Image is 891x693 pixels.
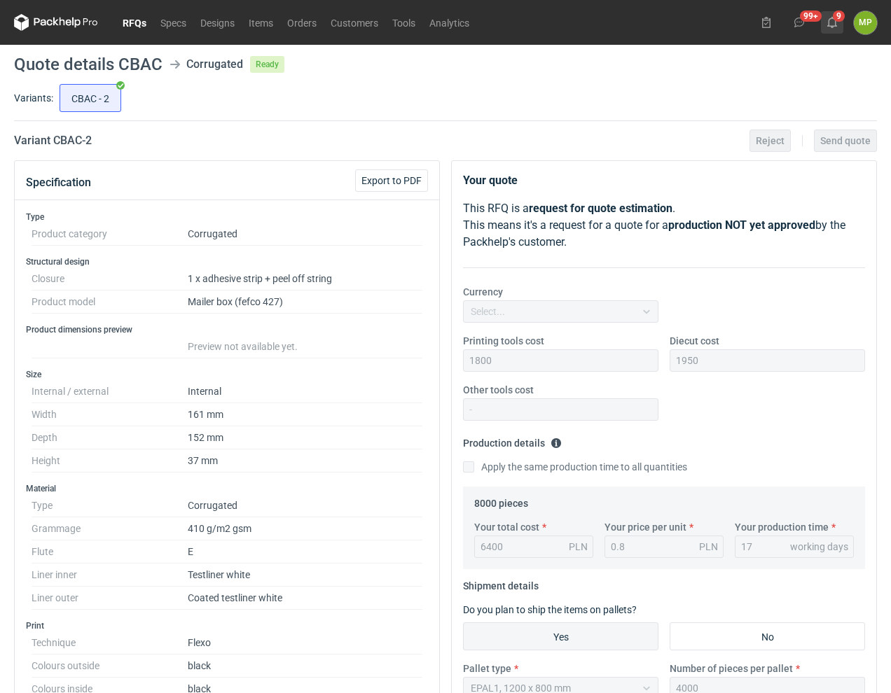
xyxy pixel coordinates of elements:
[32,540,188,563] dt: Flute
[32,517,188,540] dt: Grammage
[463,200,865,251] p: This RFQ is a . This means it's a request for a quote for a by the Packhelp's customer.
[188,403,422,426] dd: 161 mm
[32,426,188,449] dt: Depth
[116,14,153,31] a: RFQs
[422,14,476,31] a: Analytics
[750,129,791,152] button: Reject
[699,540,718,554] div: PLN
[32,403,188,426] dt: Width
[26,256,428,267] h3: Structural design
[250,56,284,73] span: Ready
[188,587,422,610] dd: Coated testliner white
[670,334,719,348] label: Diecut cost
[735,520,829,534] label: Your production time
[188,223,422,246] dd: Corrugated
[854,11,877,34] div: Magdalena Polakowska
[569,540,588,554] div: PLN
[474,492,528,509] legend: 8000 pieces
[32,654,188,678] dt: Colours outside
[26,166,91,199] button: Specification
[385,14,422,31] a: Tools
[26,211,428,223] h3: Type
[324,14,385,31] a: Customers
[188,540,422,563] dd: E
[188,426,422,449] dd: 152 mm
[26,369,428,380] h3: Size
[14,56,163,73] h1: Quote details CBAC
[605,520,686,534] label: Your price per unit
[188,341,298,352] span: Preview not available yet.
[32,587,188,610] dt: Liner outer
[355,169,428,192] button: Export to PDF
[463,174,518,187] strong: Your quote
[32,267,188,290] dt: Closure
[463,383,534,397] label: Other tools cost
[188,631,422,654] dd: Flexo
[186,56,243,73] div: Corrugated
[32,290,188,314] dt: Product model
[756,136,785,146] span: Reject
[668,218,815,232] strong: production NOT yet approved
[820,136,871,146] span: Send quote
[188,290,422,314] dd: Mailer box (fefco 427)
[463,285,503,299] label: Currency
[14,14,98,31] svg: Packhelp Pro
[463,604,637,615] label: Do you plan to ship the items on pallets?
[32,563,188,587] dt: Liner inner
[361,176,422,185] span: Export to PDF
[14,91,53,105] label: Variants:
[188,517,422,540] dd: 410 g/m2 gsm
[188,494,422,517] dd: Corrugated
[32,449,188,472] dt: Height
[32,380,188,403] dt: Internal / external
[242,14,280,31] a: Items
[188,449,422,472] dd: 37 mm
[821,11,843,34] button: 9
[474,520,539,534] label: Your total cost
[463,575,539,591] legend: Shipment details
[14,132,92,149] h2: Variant CBAC - 2
[188,380,422,403] dd: Internal
[153,14,193,31] a: Specs
[60,84,121,112] label: CBAC - 2
[32,223,188,246] dt: Product category
[670,661,793,675] label: Number of pieces per pallet
[463,661,511,675] label: Pallet type
[790,540,848,554] div: working days
[854,11,877,34] button: MP
[463,334,544,348] label: Printing tools cost
[188,563,422,587] dd: Testliner white
[32,631,188,654] dt: Technique
[26,324,428,335] h3: Product dimensions preview
[788,11,810,34] button: 99+
[26,483,428,494] h3: Material
[193,14,242,31] a: Designs
[814,129,877,152] button: Send quote
[463,460,687,474] label: Apply the same production time to all quantities
[32,494,188,517] dt: Type
[280,14,324,31] a: Orders
[463,432,562,449] legend: Production details
[188,654,422,678] dd: black
[188,267,422,290] dd: 1 x adhesive strip + peel off string
[26,620,428,631] h3: Print
[529,202,672,215] strong: request for quote estimation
